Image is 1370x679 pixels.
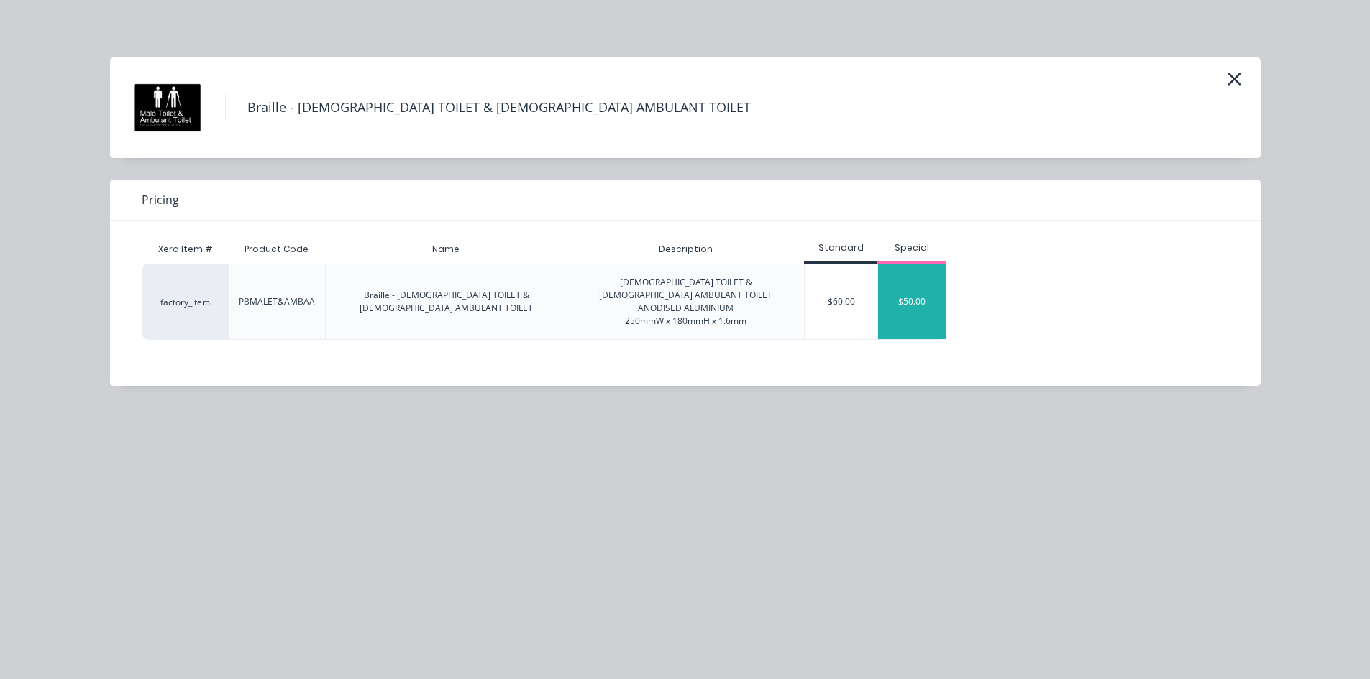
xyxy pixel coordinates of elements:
[804,241,877,254] div: Standard
[233,231,320,267] div: Product Code
[142,235,229,264] div: Xero Item #
[337,289,555,315] div: Braille - [DEMOGRAPHIC_DATA] TOILET & [DEMOGRAPHIC_DATA] AMBULANT TOILET
[647,231,724,267] div: Description
[805,264,877,339] div: $60.00
[877,241,946,254] div: Special
[421,231,471,267] div: Name
[878,264,946,339] div: $50.00
[142,264,229,340] div: factory_item
[132,72,204,144] img: Braille - MALE TOILET & MALE AMBULANT TOILET
[142,191,179,208] span: Pricing
[225,94,772,121] h4: Braille - [DEMOGRAPHIC_DATA] TOILET & [DEMOGRAPHIC_DATA] AMBULANT TOILET
[579,276,793,328] div: [DEMOGRAPHIC_DATA] TOILET & [DEMOGRAPHIC_DATA] AMBULANT TOILET ANODISED ALUMINIUM 250mmW x 180mmH...
[239,295,315,308] div: PBMALET&AMBAA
